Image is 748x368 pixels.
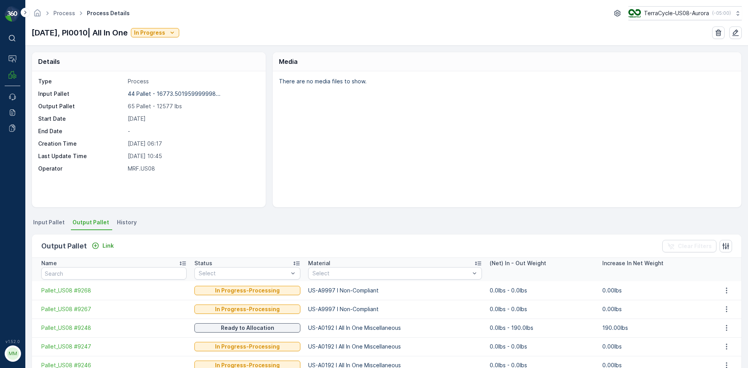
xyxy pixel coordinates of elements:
p: 65 Pallet - 12577 lbs [128,102,258,110]
p: In Progress-Processing [215,305,280,313]
p: Clear Filters [678,242,712,250]
p: US-A9997 I Non-Compliant [308,287,482,294]
p: In Progress [134,29,165,37]
p: End Date [38,127,125,135]
div: MM [7,347,19,360]
p: 44 Pallet - 16773.501959999998... [128,90,221,97]
button: In Progress-Processing [194,342,300,351]
p: In Progress-Processing [215,287,280,294]
a: Pallet_US08 #9247 [41,343,187,350]
span: v 1.52.0 [5,339,20,344]
button: In Progress [131,28,179,37]
p: - [128,127,258,135]
p: 0.0lbs - 0.0lbs [490,287,595,294]
p: Operator [38,165,125,173]
span: Input Pallet [33,218,65,226]
button: Link [88,241,117,250]
a: Pallet_US08 #9268 [41,287,187,294]
button: Clear Filters [662,240,716,252]
span: History [117,218,137,226]
p: There are no media files to show. [279,77,733,85]
button: In Progress-Processing [194,286,300,295]
p: Media [279,57,298,66]
p: Output Pallet [38,102,125,110]
p: MRF.US08 [128,165,258,173]
p: Creation Time [38,140,125,148]
p: Select [312,269,470,277]
input: Search [41,267,187,280]
span: Output Pallet [72,218,109,226]
a: Homepage [33,12,42,18]
p: Name [41,259,57,267]
p: 0.0lbs - 0.0lbs [490,305,595,313]
p: US-A0192 I All In One Miscellaneous [308,343,482,350]
p: 0.00lbs [602,343,707,350]
button: TerraCycle-US08-Aurora(-05:00) [628,6,742,20]
p: [DATE] [128,115,258,123]
p: US-A0192 I All In One Miscellaneous [308,324,482,332]
p: Output Pallet [41,241,87,252]
p: [DATE] 10:45 [128,152,258,160]
p: 0.00lbs [602,305,707,313]
p: Link [102,242,114,250]
p: ( -05:00 ) [712,10,731,16]
p: Details [38,57,60,66]
p: Last Update Time [38,152,125,160]
p: Input Pallet [38,90,125,98]
p: Material [308,259,330,267]
p: US-A9997 I Non-Compliant [308,305,482,313]
a: Pallet_US08 #9267 [41,305,187,313]
img: logo [5,6,20,22]
p: Ready to Allocation [221,324,274,332]
img: image_ci7OI47.png [628,9,641,18]
button: MM [5,345,20,362]
p: Select [199,269,288,277]
p: TerraCycle-US08-Aurora [644,9,709,17]
p: Status [194,259,212,267]
span: Process Details [85,9,131,17]
p: Increase In Net Weight [602,259,663,267]
p: 0.0lbs - 190.0lbs [490,324,595,332]
p: 190.00lbs [602,324,707,332]
p: Process [128,77,258,85]
p: [DATE], PI0010| All In One [32,27,128,39]
p: Type [38,77,125,85]
p: 0.00lbs [602,287,707,294]
button: In Progress-Processing [194,305,300,314]
p: Start Date [38,115,125,123]
a: Pallet_US08 #9248 [41,324,187,332]
p: In Progress-Processing [215,343,280,350]
button: Ready to Allocation [194,323,300,333]
p: [DATE] 06:17 [128,140,258,148]
p: 0.0lbs - 0.0lbs [490,343,595,350]
p: (Net) In - Out Weight [490,259,546,267]
a: Process [53,10,75,16]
